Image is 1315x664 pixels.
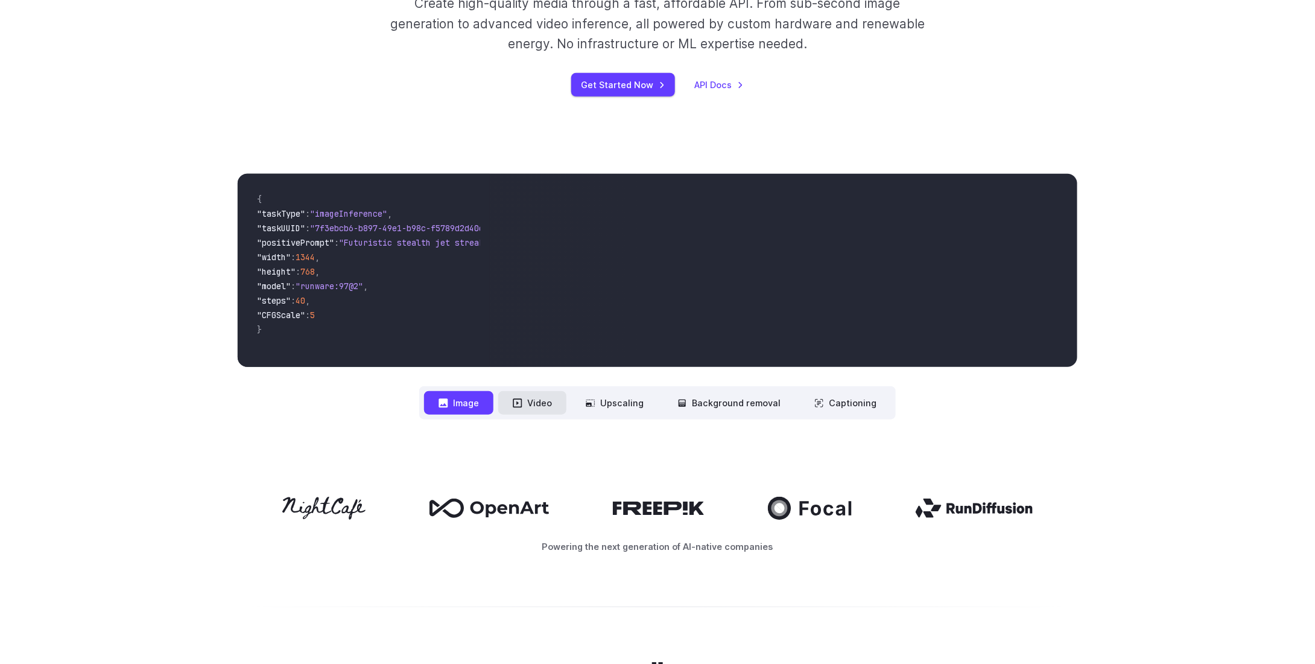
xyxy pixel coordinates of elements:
span: "taskUUID" [257,223,305,234]
span: : [305,208,310,219]
span: , [305,295,310,306]
p: Powering the next generation of AI-native companies [238,540,1077,554]
span: { [257,194,262,205]
span: "steps" [257,295,291,306]
span: "taskType" [257,208,305,219]
span: "runware:97@2" [296,281,363,292]
span: : [291,281,296,292]
span: "CFGScale" [257,310,305,321]
span: "width" [257,252,291,263]
span: , [315,252,320,263]
span: "height" [257,266,296,277]
button: Captioning [800,391,891,415]
button: Background removal [663,391,795,415]
button: Image [424,391,493,415]
span: } [257,324,262,335]
a: API Docs [694,78,744,92]
a: Get Started Now [571,73,675,97]
span: , [387,208,392,219]
span: "model" [257,281,291,292]
span: : [305,310,310,321]
span: "positivePrompt" [257,237,334,248]
span: 1344 [296,252,315,263]
span: : [296,266,300,277]
span: 768 [300,266,315,277]
span: , [363,281,368,292]
button: Video [498,391,566,415]
span: "Futuristic stealth jet streaking through a neon-lit cityscape with glowing purple exhaust" [339,237,778,248]
span: : [291,295,296,306]
span: "imageInference" [310,208,387,219]
span: : [334,237,339,248]
span: 5 [310,310,315,321]
span: , [315,266,320,277]
span: : [305,223,310,234]
span: "7f3ebcb6-b897-49e1-b98c-f5789d2d40d7" [310,223,493,234]
span: : [291,252,296,263]
span: 40 [296,295,305,306]
button: Upscaling [571,391,658,415]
